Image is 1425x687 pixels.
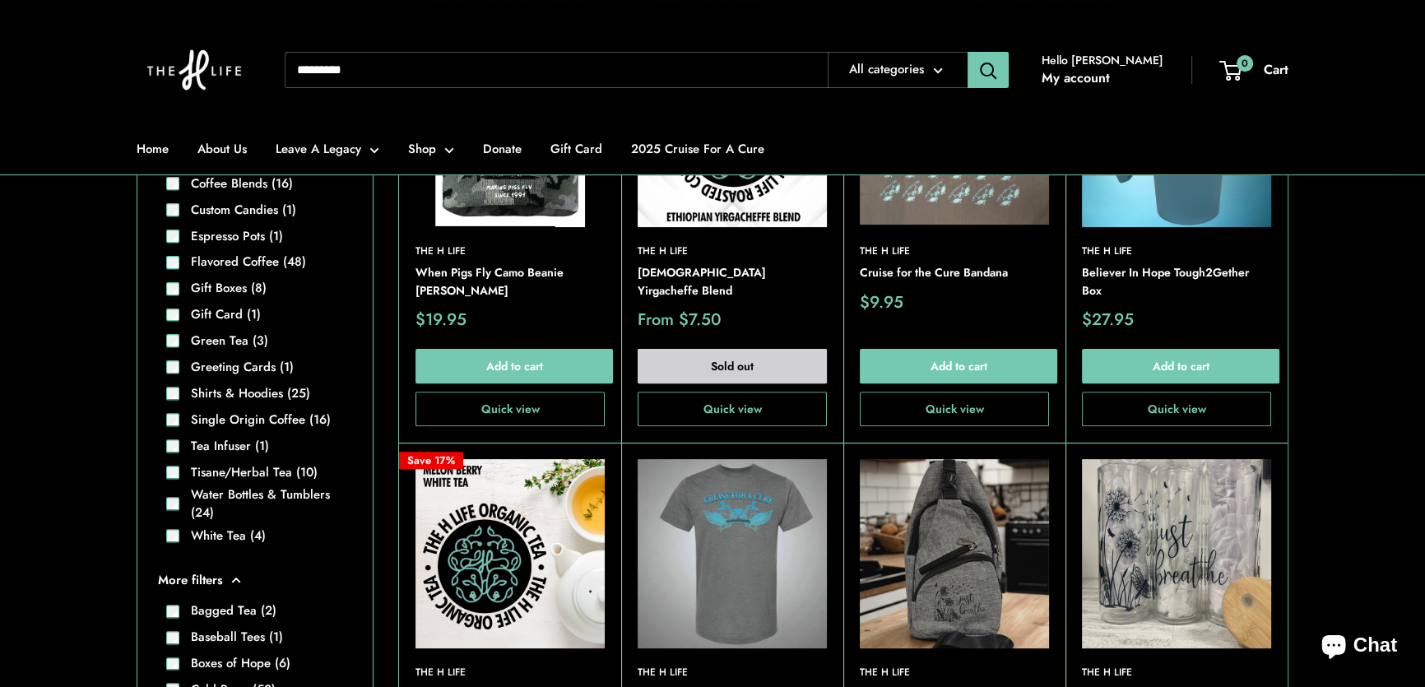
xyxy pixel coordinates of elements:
[1221,58,1288,82] a: 0 Cart
[1042,49,1163,71] span: Hello [PERSON_NAME]
[638,264,827,299] a: [DEMOGRAPHIC_DATA] Yirgacheffe Blend
[415,349,613,383] button: Add to cart
[179,654,290,673] label: Boxes of Hope (6)
[415,665,605,680] a: The H Life
[179,279,267,298] label: Gift Boxes (8)
[1082,349,1279,383] button: Add to cart
[1082,459,1271,648] img: Just Breathe Glass Tumbler
[179,527,266,545] label: White Tea (4)
[860,295,903,311] span: $9.95
[860,459,1049,648] img: Just Breathe Crossbody Bag
[179,358,294,377] label: Greeting Cards (1)
[483,137,522,160] a: Donate
[415,459,605,648] img: Melonberry White
[1082,244,1271,259] a: The H Life
[638,665,827,680] a: The H Life
[179,174,293,193] label: Coffee Blends (16)
[860,349,1057,383] button: Add to cart
[179,628,283,647] label: Baseball Tees (1)
[179,227,283,246] label: Espresso Pots (1)
[415,459,605,648] a: Melonberry WhiteMelonberry White
[158,569,352,592] button: More filters
[408,137,454,160] a: Shop
[638,312,722,328] span: From $7.50
[179,601,276,620] label: Bagged Tea (2)
[1082,264,1271,299] a: Believer In Hope Tough2Gether Box
[638,349,827,383] button: Sold out
[1042,66,1110,91] a: My account
[1082,665,1271,680] a: The H Life
[179,437,269,456] label: Tea Infuser (1)
[415,264,605,299] a: When Pigs Fly Camo Beanie [PERSON_NAME]
[1307,620,1412,674] inbox-online-store-chat: Shopify online store chat
[638,244,827,259] a: The H Life
[179,384,310,403] label: Shirts & Hoodies (25)
[860,264,1049,282] a: Cruise for the Cure Bandana
[197,137,247,160] a: About Us
[1082,459,1271,648] a: Just Breathe Glass TumblerJust Breathe Glass Tumbler
[276,137,379,160] a: Leave A Legacy
[399,452,463,469] span: Save 17%
[638,459,827,648] img: Cruise for a Cure T Shirt
[179,411,331,429] label: Single Origin Coffee (16)
[415,312,466,328] span: $19.95
[137,16,252,123] img: The H Life
[1082,392,1271,426] button: Quick view
[860,392,1049,426] button: Quick view
[179,463,318,482] label: Tisane/Herbal Tea (10)
[415,244,605,259] a: The H Life
[137,137,169,160] a: Home
[179,305,261,324] label: Gift Card (1)
[179,485,352,522] label: Water Bottles & Tumblers (24)
[550,137,602,160] a: Gift Card
[179,332,268,350] label: Green Tea (3)
[860,244,1049,259] a: The H Life
[631,137,764,160] a: 2025 Cruise For A Cure
[1237,54,1253,71] span: 0
[638,392,827,426] button: Quick view
[860,665,1049,680] a: The H Life
[1082,312,1134,328] span: $27.95
[285,52,828,88] input: Search...
[415,392,605,426] button: Quick view
[1264,60,1288,79] span: Cart
[179,253,306,272] label: Flavored Coffee (48)
[968,52,1009,88] button: Search
[179,201,296,220] label: Custom Candies (1)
